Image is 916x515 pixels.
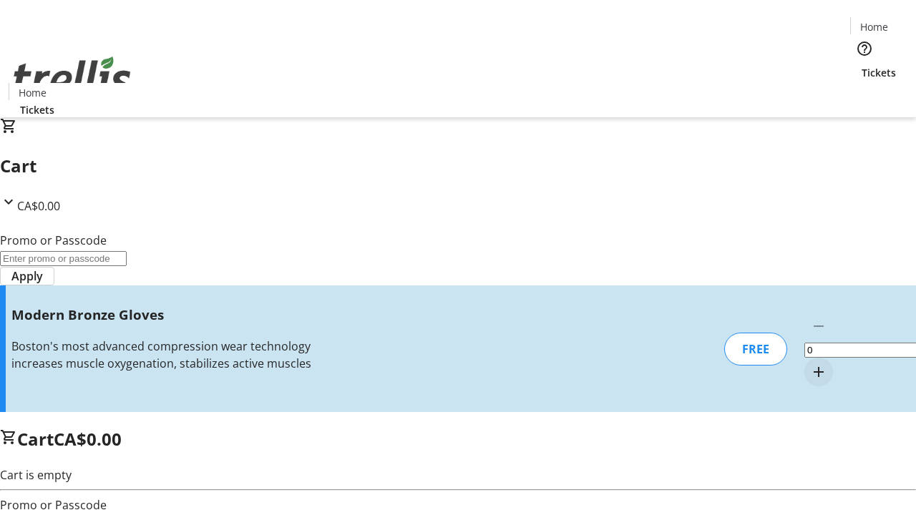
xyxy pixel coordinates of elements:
button: Increment by one [804,358,833,386]
span: Tickets [20,102,54,117]
button: Help [850,34,879,63]
a: Home [851,19,897,34]
h3: Modern Bronze Gloves [11,305,324,325]
span: CA$0.00 [54,427,122,451]
span: Tickets [862,65,896,80]
a: Tickets [9,102,66,117]
button: Cart [850,80,879,109]
a: Home [9,85,55,100]
div: Boston's most advanced compression wear technology increases muscle oxygenation, stabilizes activ... [11,338,324,372]
a: Tickets [850,65,907,80]
img: Orient E2E Organization IfCthuDPex's Logo [9,41,136,112]
span: Home [860,19,888,34]
span: Home [19,85,47,100]
div: FREE [724,333,787,366]
span: Apply [11,268,43,285]
span: CA$0.00 [17,198,60,214]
